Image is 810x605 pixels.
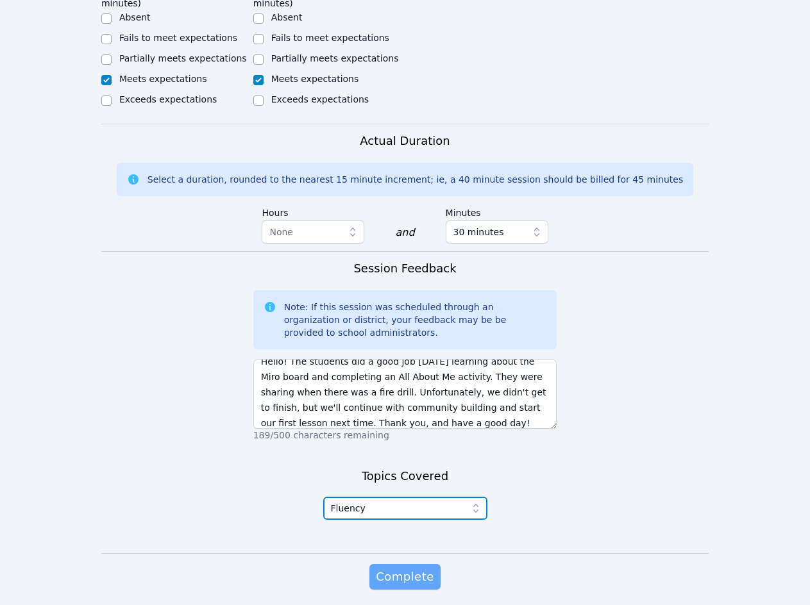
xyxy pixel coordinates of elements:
label: Fails to meet expectations [271,33,389,43]
h3: Session Feedback [353,260,456,278]
h3: Actual Duration [360,132,450,150]
p: 189/500 characters remaining [253,429,557,442]
button: Fluency [323,497,487,520]
h3: Topics Covered [362,467,448,485]
div: Select a duration, rounded to the nearest 15 minute increment; ie, a 40 minute session should be ... [148,173,683,186]
span: None [269,227,293,237]
label: Meets expectations [271,74,359,84]
label: Partially meets expectations [119,53,247,63]
label: Partially meets expectations [271,53,399,63]
label: Absent [271,12,303,22]
textarea: Hello! The students did a good job [DATE] learning about the Miro board and completing an All Abo... [253,360,557,429]
label: Minutes [446,201,548,220]
label: Hours [262,201,364,220]
label: Fails to meet expectations [119,33,237,43]
button: 30 minutes [446,220,548,244]
button: None [262,220,364,244]
div: Note: If this session was scheduled through an organization or district, your feedback may be be ... [284,301,547,339]
label: Meets expectations [119,74,207,84]
label: Exceeds expectations [271,94,369,104]
span: Complete [376,568,434,586]
label: Exceeds expectations [119,94,217,104]
button: Complete [369,564,440,590]
span: Fluency [331,501,366,516]
div: and [395,225,414,240]
label: Absent [119,12,151,22]
span: 30 minutes [453,224,504,240]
